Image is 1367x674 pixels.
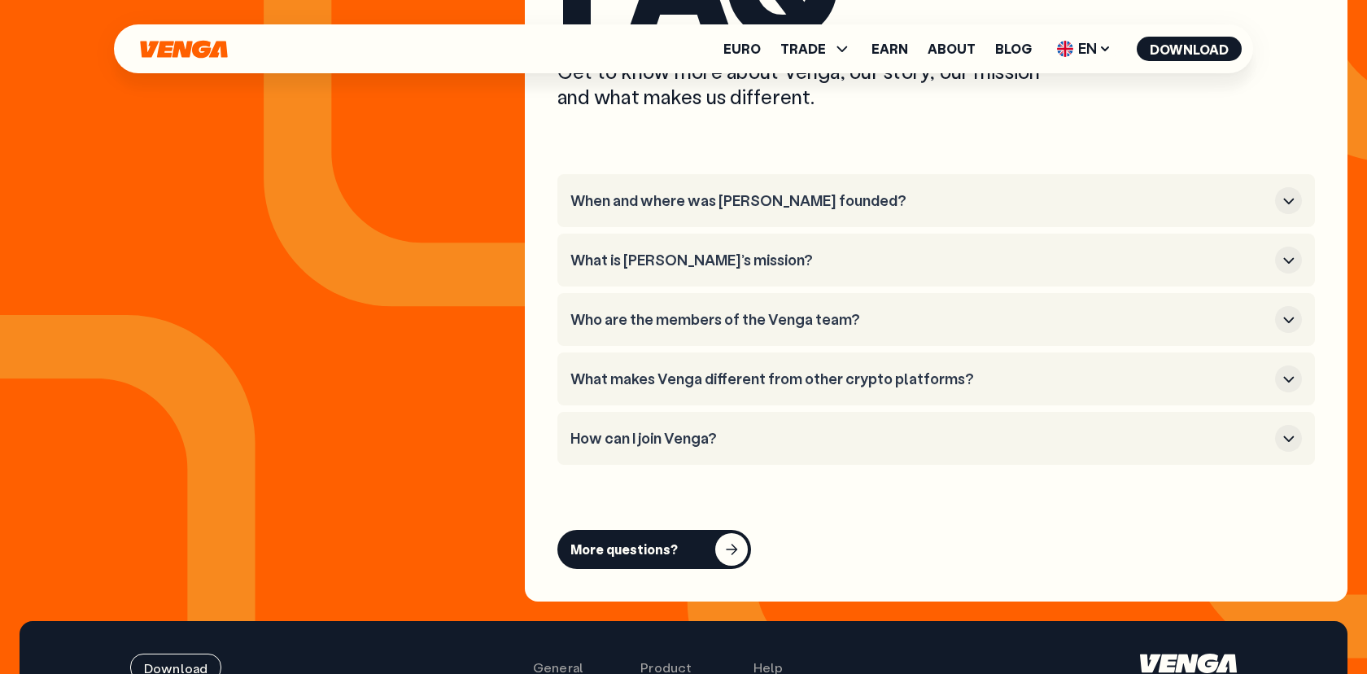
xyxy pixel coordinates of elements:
[570,311,1269,329] h3: Who are the members of the Venga team?
[570,192,1269,210] h3: When and where was [PERSON_NAME] founded?
[1051,36,1117,62] span: EN
[557,530,751,569] button: More questions?
[570,430,1269,448] h3: How can I join Venga?
[1057,41,1073,57] img: flag-uk
[570,252,1269,269] h3: What is [PERSON_NAME]’s mission?
[570,365,1302,392] button: What makes Venga different from other crypto platforms?
[780,42,826,55] span: TRADE
[570,425,1302,452] button: How can I join Venga?
[995,42,1032,55] a: Blog
[1137,37,1242,61] button: Download
[928,42,976,55] a: About
[570,370,1269,388] h3: What makes Venga different from other crypto platforms?
[570,306,1302,333] button: Who are the members of the Venga team?
[570,247,1302,274] button: What is [PERSON_NAME]’s mission?
[780,39,852,59] span: TRADE
[557,59,1054,109] p: Get to know more about Venga, our story, our mission and what makes us different.
[138,40,229,59] svg: Home
[871,42,908,55] a: Earn
[723,42,761,55] a: Euro
[570,541,678,558] div: More questions?
[570,187,1302,214] button: When and where was [PERSON_NAME] founded?
[1140,654,1237,673] svg: Home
